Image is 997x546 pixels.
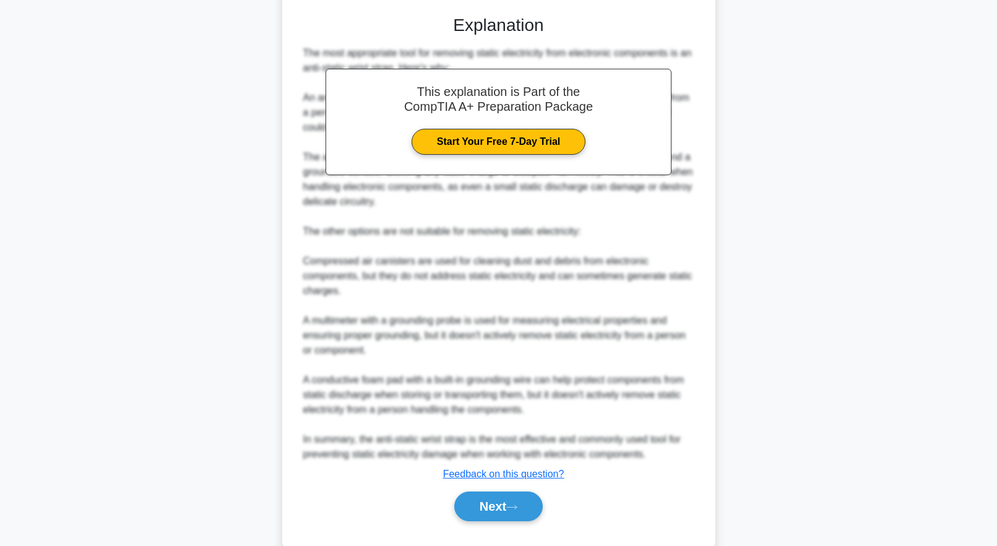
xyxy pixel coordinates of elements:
div: The most appropriate tool for removing static electricity from electronic components is an anti-s... [303,46,694,462]
button: Next [454,492,543,521]
a: Feedback on this question? [443,469,564,479]
a: Start Your Free 7-Day Trial [412,129,585,155]
h3: Explanation [306,15,692,36]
